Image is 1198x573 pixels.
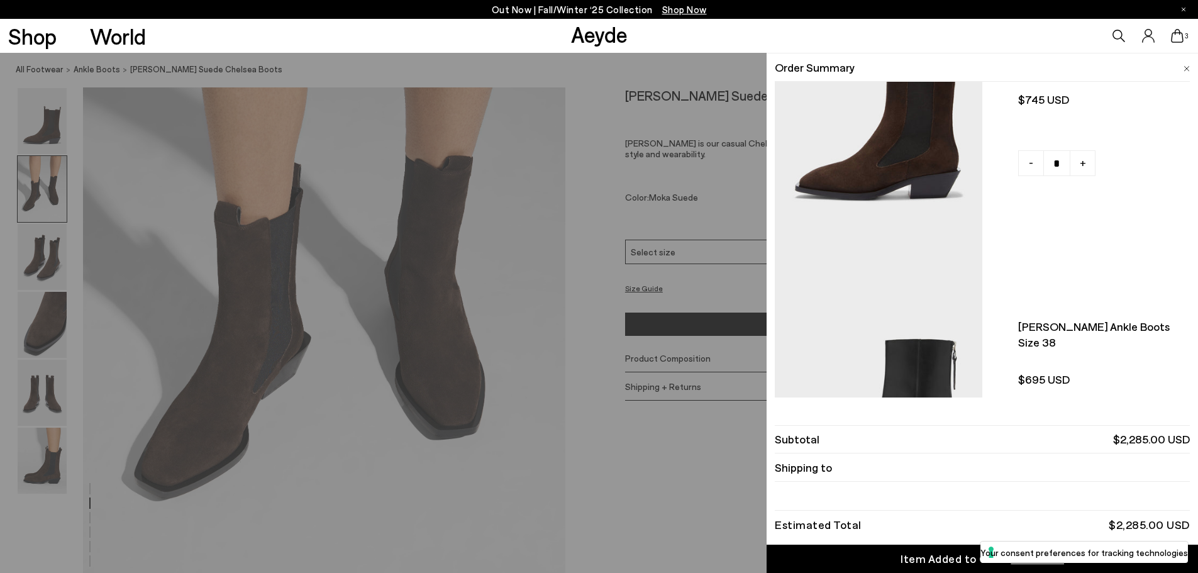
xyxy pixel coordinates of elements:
[1018,319,1181,335] span: [PERSON_NAME] ankle boots
[1184,33,1190,40] span: 3
[1171,29,1184,43] a: 3
[775,425,1190,453] li: Subtotal
[1080,154,1086,170] span: +
[1029,154,1033,170] span: -
[980,546,1188,559] label: Your consent preferences for tracking technologies
[1113,431,1190,447] span: $2,285.00 USD
[8,25,57,47] a: Shop
[571,21,628,47] a: Aeyde
[1018,150,1044,176] a: -
[1018,335,1181,350] span: Size 38
[492,2,707,18] p: Out Now | Fall/Winter ‘25 Collection
[1018,372,1181,387] span: $695 USD
[775,460,832,476] span: Shipping to
[980,542,1188,563] button: Your consent preferences for tracking technologies
[662,4,707,15] span: Navigate to /collections/new-in
[775,520,862,529] div: Estimated Total
[901,551,1004,567] div: Item Added to Cart
[775,60,855,75] span: Order Summary
[775,243,982,531] img: AEYDE_ROWANCALFLEATHERBLACK_1_f1cf1818-4292-472f-a933-f8c67311c0a1_900x.jpg
[1109,520,1190,529] div: $2,285.00 USD
[90,25,146,47] a: World
[767,545,1198,573] a: Item Added to Cart View Cart
[1070,150,1095,176] a: +
[1018,92,1181,108] span: $745 USD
